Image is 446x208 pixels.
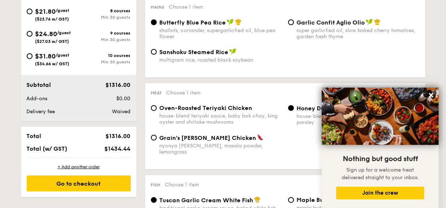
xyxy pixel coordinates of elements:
[160,197,254,204] span: Tuscan Garlic Cream White Fish
[288,19,294,25] input: Garlic Confit Aglio Oliosuper garlicfied oil, slow baked cherry tomatoes, garden fresh thyme
[160,105,252,111] span: Oven-Roasted Teriyaki Chicken
[322,88,439,145] img: DSC07876-Edit02-Large.jpeg
[151,5,165,10] span: Mains
[336,187,424,199] button: Join the crew
[160,113,282,125] div: house-blend teriyaki sauce, baby bok choy, king oyster and shiitake mushrooms
[343,155,418,163] span: Nothing but good stuff
[151,197,157,203] input: Tuscan Garlic Cream White Fishtraditional garlic cream sauce, baked white fish, roasted tomatoes
[151,182,161,187] span: Fish
[27,53,33,59] input: $31.80/guest($34.66 w/ GST)10 coursesMin 30 guests
[297,113,420,125] div: house-blend mustard, maple soy baked potato, parsley
[27,109,55,115] span: Delivery fee
[288,197,294,203] input: Maple Butter Dorymaple butter, romesco sauce, raisin, cherry tomato pickle
[235,19,242,25] img: icon-chef-hat.a58ddaea.svg
[342,167,419,181] span: Sign up for a welcome treat delivered straight to your inbox.
[105,133,130,140] span: $1316.00
[160,19,226,26] span: Butterfly Blue Pea Rice
[160,27,282,40] div: shallots, coriander, supergarlicfied oil, blue pea flower
[257,134,264,141] img: icon-spicy.37a8142b.svg
[116,96,130,102] span: $0.00
[27,133,42,140] span: Total
[79,53,131,58] div: 10 courses
[229,48,237,55] img: icon-vegan.f8ff3823.svg
[288,105,294,111] input: Honey Duo Mustard Chickenhouse-blend mustard, maple soy baked potato, parsley
[35,17,69,22] span: ($23.76 w/ GST)
[105,81,130,88] span: $1316.00
[35,39,69,44] span: ($27.03 w/ GST)
[166,90,201,96] span: Choose 1 item
[79,31,131,36] div: 9 courses
[79,15,131,20] div: Min 30 guests
[160,57,282,63] div: multigrain rice, roasted black soybean
[160,134,256,141] span: Grain's [PERSON_NAME] Chicken
[151,90,162,96] span: Meat
[35,8,56,16] span: $21.80
[374,19,381,25] img: icon-chef-hat.a58ddaea.svg
[297,196,350,203] span: Maple Butter Dory
[169,4,203,10] span: Choose 1 item
[254,196,261,203] img: icon-chef-hat.a58ddaea.svg
[79,59,131,65] div: Min 30 guests
[27,9,33,14] input: $21.80/guest($23.76 w/ GST)8 coursesMin 30 guests
[79,8,131,13] div: 8 courses
[297,19,365,26] span: Garlic Confit Aglio Olio
[112,109,130,115] span: Waived
[227,19,234,25] img: icon-vegan.f8ff3823.svg
[56,8,70,13] span: /guest
[27,145,68,152] span: Total (w/ GST)
[27,96,48,102] span: Add-ons
[297,105,379,112] span: Honey Duo Mustard Chicken
[57,30,71,35] span: /guest
[79,37,131,42] div: Min 30 guests
[56,53,70,58] span: /guest
[151,105,157,111] input: Oven-Roasted Teriyaki Chickenhouse-blend teriyaki sauce, baby bok choy, king oyster and shiitake ...
[35,30,57,38] span: $24.80
[366,19,373,25] img: icon-vegan.f8ff3823.svg
[160,143,282,155] div: nyonya [PERSON_NAME], masala powder, lemongrass
[104,145,130,152] span: $1434.44
[27,176,131,191] div: Go to checkout
[165,182,199,188] span: Choose 1 item
[35,61,70,66] span: ($34.66 w/ GST)
[160,49,229,56] span: Sanshoku Steamed Rice
[151,19,157,25] input: Butterfly Blue Pea Riceshallots, coriander, supergarlicfied oil, blue pea flower
[27,31,33,37] input: $24.80/guest($27.03 w/ GST)9 coursesMin 30 guests
[297,27,420,40] div: super garlicfied oil, slow baked cherry tomatoes, garden fresh thyme
[151,135,157,141] input: Grain's [PERSON_NAME] Chickennyonya [PERSON_NAME], masala powder, lemongrass
[151,49,157,55] input: Sanshoku Steamed Ricemultigrain rice, roasted black soybean
[425,89,437,101] button: Close
[27,164,131,170] div: + Add another order
[27,81,51,88] span: Subtotal
[35,52,56,60] span: $31.80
